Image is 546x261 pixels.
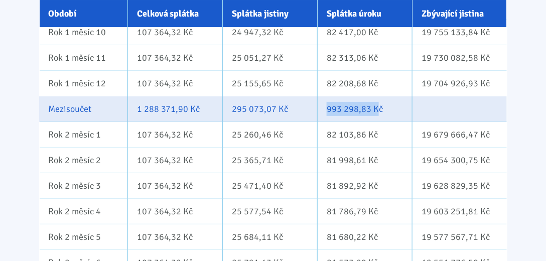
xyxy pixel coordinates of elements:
[413,71,507,96] td: 19 704 926,93 Kč
[318,20,413,45] td: 82 417,00 Kč
[127,20,222,45] td: 107 364,32 Kč
[318,148,413,173] td: 81 998,61 Kč
[222,45,317,71] td: 25 051,27 Kč
[222,199,317,224] td: 25 577,54 Kč
[127,122,222,148] td: 107 364,32 Kč
[222,20,317,45] td: 24 947,32 Kč
[39,122,127,148] td: Rok 2 měsíc 1
[222,122,317,148] td: 25 260,46 Kč
[127,96,222,122] td: 1 288 371,90 Kč
[318,45,413,71] td: 82 313,06 Kč
[222,71,317,96] td: 25 155,65 Kč
[127,199,222,224] td: 107 364,32 Kč
[318,173,413,199] td: 81 892,92 Kč
[39,20,127,45] td: Rok 1 měsíc 10
[39,148,127,173] td: Rok 2 měsíc 2
[413,20,507,45] td: 19 755 133,84 Kč
[318,122,413,148] td: 82 103,86 Kč
[39,71,127,96] td: Rok 1 měsíc 12
[318,224,413,250] td: 81 680,22 Kč
[39,224,127,250] td: Rok 2 měsíc 5
[413,122,507,148] td: 19 679 666,47 Kč
[222,148,317,173] td: 25 365,71 Kč
[222,96,317,122] td: 295 073,07 Kč
[127,224,222,250] td: 107 364,32 Kč
[318,71,413,96] td: 82 208,68 Kč
[222,224,317,250] td: 25 684,11 Kč
[127,148,222,173] td: 107 364,32 Kč
[39,173,127,199] td: Rok 2 měsíc 3
[413,199,507,224] td: 19 603 251,81 Kč
[39,45,127,71] td: Rok 1 měsíc 11
[318,96,413,122] td: 993 298,83 Kč
[413,173,507,199] td: 19 628 829,35 Kč
[413,224,507,250] td: 19 577 567,71 Kč
[413,45,507,71] td: 19 730 082,58 Kč
[127,173,222,199] td: 107 364,32 Kč
[413,148,507,173] td: 19 654 300,75 Kč
[127,45,222,71] td: 107 364,32 Kč
[318,199,413,224] td: 81 786,79 Kč
[39,96,127,122] td: Mezisoučet
[127,71,222,96] td: 107 364,32 Kč
[39,199,127,224] td: Rok 2 měsíc 4
[222,173,317,199] td: 25 471,40 Kč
